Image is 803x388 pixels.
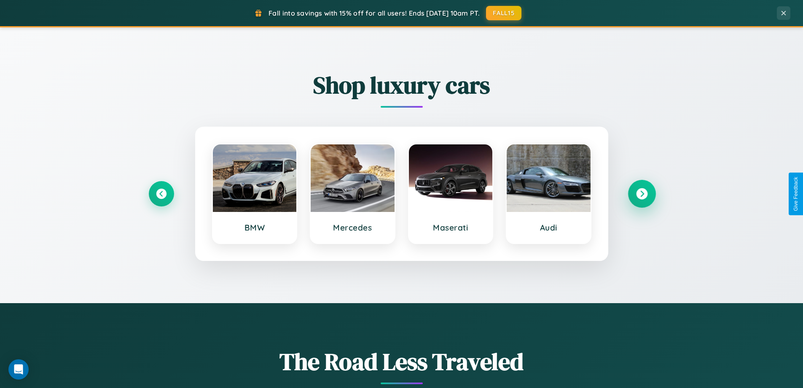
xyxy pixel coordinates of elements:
[149,69,655,101] h2: Shop luxury cars
[149,345,655,378] h1: The Road Less Traveled
[269,9,480,17] span: Fall into savings with 15% off for all users! Ends [DATE] 10am PT.
[8,359,29,380] div: Open Intercom Messenger
[515,222,582,233] h3: Audi
[319,222,386,233] h3: Mercedes
[221,222,288,233] h3: BMW
[793,177,799,211] div: Give Feedback
[486,6,521,20] button: FALL15
[417,222,484,233] h3: Maserati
